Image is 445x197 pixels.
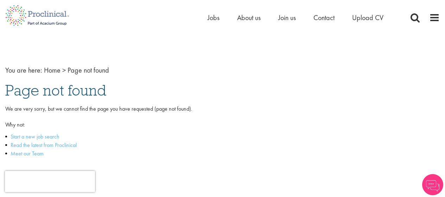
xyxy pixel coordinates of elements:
a: Start a new job search [11,133,59,140]
a: Join us [278,13,296,22]
a: Jobs [208,13,220,22]
a: Read the latest from Proclinical [11,141,77,149]
span: Page not found [68,66,109,75]
span: You are here: [5,66,42,75]
span: Page not found [5,81,106,100]
a: Meet our Team [11,150,44,157]
a: breadcrumb link [44,66,61,75]
a: Upload CV [352,13,383,22]
a: Contact [313,13,335,22]
p: We are very sorry, but we cannot find the page you have requested (page not found). Why not: [5,105,440,129]
span: > [62,66,66,75]
img: Chatbot [422,174,443,195]
a: About us [237,13,261,22]
iframe: reCAPTCHA [5,171,95,192]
